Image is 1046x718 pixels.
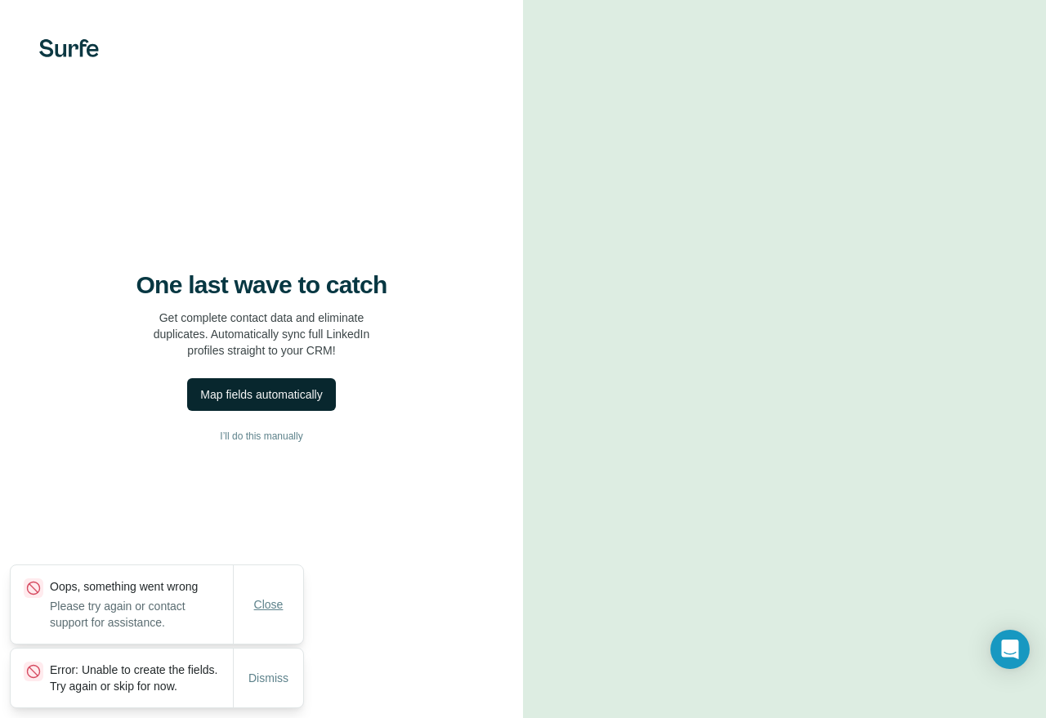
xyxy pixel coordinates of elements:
button: Dismiss [237,663,300,693]
p: Get complete contact data and eliminate duplicates. Automatically sync full LinkedIn profiles str... [154,310,370,359]
p: Oops, something went wrong [50,578,233,595]
p: Error: Unable to create the fields. Try again or skip for now. [50,662,233,694]
button: Map fields automatically [187,378,335,411]
span: I’ll do this manually [220,429,302,444]
button: I’ll do this manually [33,424,490,448]
div: Open Intercom Messenger [990,630,1030,669]
img: Surfe's logo [39,39,99,57]
span: Dismiss [248,670,288,686]
button: Close [243,590,295,619]
span: Close [254,596,284,613]
p: Please try again or contact support for assistance. [50,598,233,631]
h4: One last wave to catch [136,270,387,300]
div: Map fields automatically [200,386,322,403]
